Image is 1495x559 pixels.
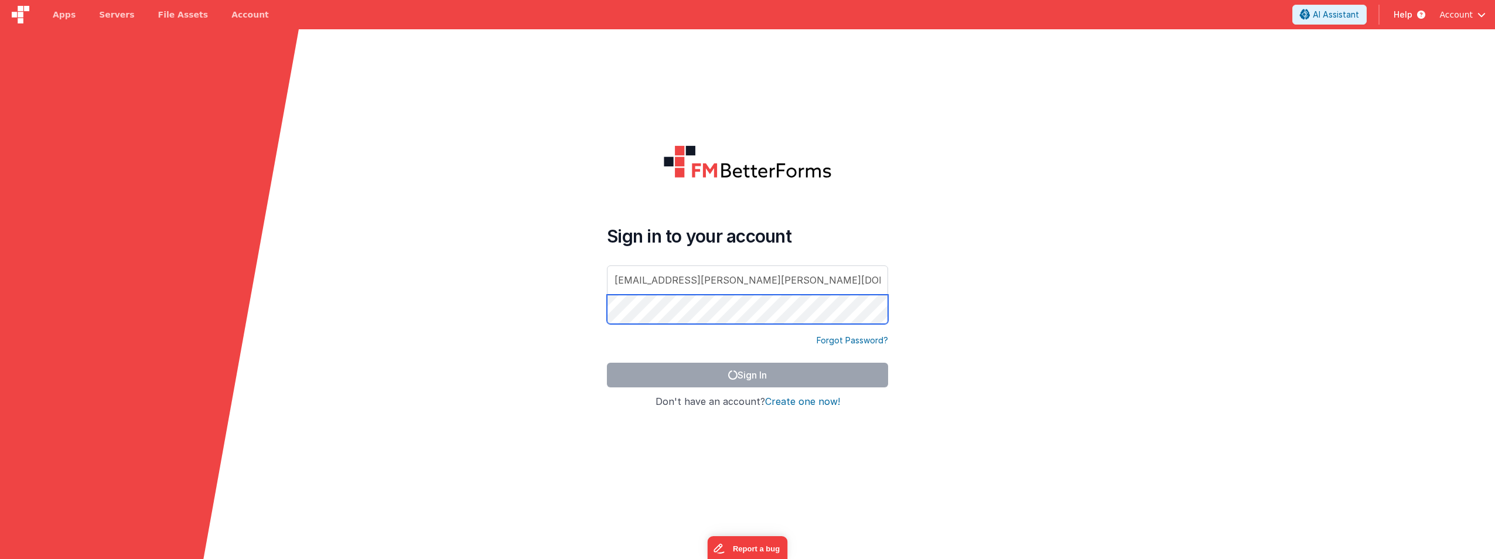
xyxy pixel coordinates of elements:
[53,9,76,21] span: Apps
[607,397,888,407] h4: Don't have an account?
[1439,9,1486,21] button: Account
[607,226,888,247] h4: Sign in to your account
[1292,5,1367,25] button: AI Assistant
[1439,9,1473,21] span: Account
[1313,9,1359,21] span: AI Assistant
[607,265,888,295] input: Email Address
[158,9,209,21] span: File Assets
[99,9,134,21] span: Servers
[817,335,888,346] a: Forgot Password?
[607,363,888,387] button: Sign In
[765,397,840,407] button: Create one now!
[1394,9,1412,21] span: Help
